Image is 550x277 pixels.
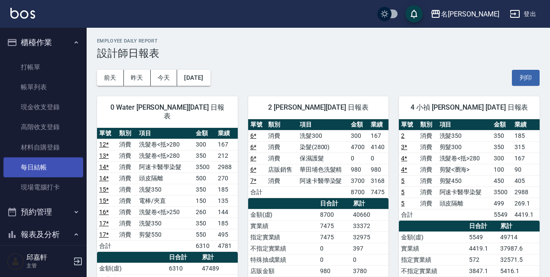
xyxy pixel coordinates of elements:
td: 350 [492,141,513,153]
td: 2988 [216,161,238,173]
td: 90 [512,164,540,175]
td: 實業績 [248,220,318,231]
td: 4700 [349,141,369,153]
button: 報表及分析 [3,223,83,246]
td: 消費 [418,198,437,209]
a: 5 [401,177,404,184]
td: 300 [492,153,513,164]
td: 消費 [117,206,137,218]
td: 0 [318,254,351,265]
button: save [405,5,423,23]
td: 500 [194,173,216,184]
td: 550 [194,229,216,240]
td: 150 [194,195,216,206]
td: 7475 [369,186,388,198]
td: 合計 [399,209,418,220]
td: 合計 [97,240,117,251]
a: 2 [401,132,404,139]
a: 每日結帳 [3,157,83,177]
td: 指定實業績 [399,254,467,265]
td: 消費 [266,175,297,186]
th: 類別 [418,119,437,130]
td: 0 [318,243,351,254]
td: 572 [467,254,498,265]
td: 135 [216,195,238,206]
td: 華田埔色洗髮精 [298,164,349,175]
td: 3168 [369,175,388,186]
td: 消費 [117,150,137,161]
button: 名[PERSON_NAME] [427,5,503,23]
button: 前天 [97,70,124,86]
td: 消費 [418,186,437,198]
td: 185 [512,130,540,141]
th: 類別 [117,128,137,139]
td: 350 [194,218,216,229]
th: 累計 [351,198,388,209]
th: 日合計 [467,221,498,232]
button: [DATE] [177,70,210,86]
td: 212 [216,150,238,161]
img: Person [7,253,24,270]
td: 洗髮卷<抵>280 [137,150,194,161]
td: 3847.1 [467,265,498,277]
td: 消費 [266,130,297,141]
td: 消費 [266,141,297,153]
td: 電棒/夾直 [137,195,194,206]
td: 洗髮300 [298,130,349,141]
table: a dense table [248,119,389,198]
td: 不指定實業績 [248,243,318,254]
td: 350 [492,130,513,141]
td: 店販金額 [248,265,318,277]
td: 269.1 [512,198,540,209]
a: 高階收支登錄 [3,117,83,137]
th: 類別 [266,119,297,130]
td: 315 [512,141,540,153]
td: 3700 [349,175,369,186]
td: 頭皮隔離 [137,173,194,184]
td: 金額(虛) [399,231,467,243]
td: 保濕護髮 [298,153,349,164]
td: 37987.6 [498,243,540,254]
td: 洗髮卷<抵>250 [137,206,194,218]
td: 消費 [418,175,437,186]
th: 單號 [399,119,418,130]
td: 270 [216,173,238,184]
span: 2 [PERSON_NAME][DATE] 日報表 [259,103,379,112]
td: 消費 [418,164,437,175]
button: 昨天 [124,70,151,86]
th: 金額 [194,128,216,139]
td: 185 [216,218,238,229]
table: a dense table [97,128,238,252]
td: 消費 [266,153,297,164]
td: 剪髮300 [437,141,492,153]
p: 主管 [26,262,71,270]
td: 阿速卡醫學染髮 [298,175,349,186]
th: 業績 [369,119,388,130]
td: 350 [194,184,216,195]
th: 單號 [97,128,117,139]
td: 消費 [418,130,437,141]
th: 項目 [298,119,349,130]
td: 頭皮隔離 [437,198,492,209]
td: 495 [216,229,238,240]
td: 7475 [318,231,351,243]
h3: 設計師日報表 [97,47,540,59]
button: 預約管理 [3,201,83,223]
th: 項目 [137,128,194,139]
td: 5416.1 [498,265,540,277]
td: 阿速卡醫學染髮 [137,161,194,173]
td: 0 [351,254,388,265]
td: 300 [194,139,216,150]
td: 49714 [498,231,540,243]
td: 4419.1 [467,243,498,254]
th: 累計 [498,221,540,232]
td: 47489 [200,263,237,274]
td: 消費 [117,161,137,173]
th: 業績 [216,128,238,139]
span: 4 小禎 [PERSON_NAME] [DATE] 日報表 [409,103,529,112]
td: 499 [492,198,513,209]
td: 消費 [117,229,137,240]
td: 實業績 [399,243,467,254]
a: 5 [401,189,404,196]
a: 材料自購登錄 [3,137,83,157]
